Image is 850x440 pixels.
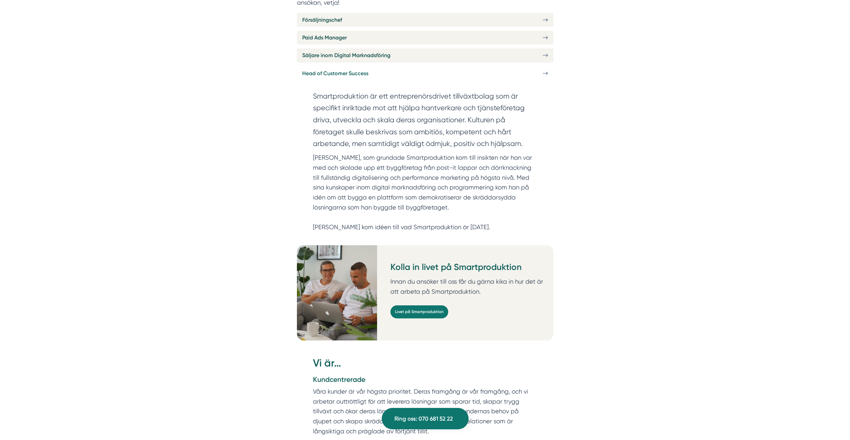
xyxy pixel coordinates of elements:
img: Personal på Smartproduktion [297,245,377,340]
strong: Kundcentrerade [313,375,365,384]
span: Head of Customer Success [302,69,368,78]
section: Smartproduktion är ett entreprenörsdrivet tillväxtbolag som är specifikt inriktade mot att hjälpa... [313,90,537,153]
a: Försäljningschef [297,13,553,27]
p: [PERSON_NAME], som grundade Smartproduktion kom till insikten när han var med och skalade upp ett... [313,153,537,232]
p: Innan du ansöker till oss får du gärna kika in hur det är att arbeta på Smartproduktion. [390,277,548,296]
a: Head of Customer Success [297,66,553,80]
a: Livet på Smartproduktion [390,305,448,318]
a: Paid Ads Manager [297,31,553,44]
span: Säljare inom Digital Marknadsföring [302,51,390,59]
span: Ring oss: 070 681 52 22 [394,414,453,423]
a: Ring oss: 070 681 52 22 [382,408,469,429]
h2: Vi är… [313,356,537,375]
span: Paid Ads Manager [302,33,347,42]
h3: Kolla in livet på Smartproduktion [390,261,548,277]
a: Säljare inom Digital Marknadsföring [297,48,553,62]
span: Försäljningschef [302,16,342,24]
